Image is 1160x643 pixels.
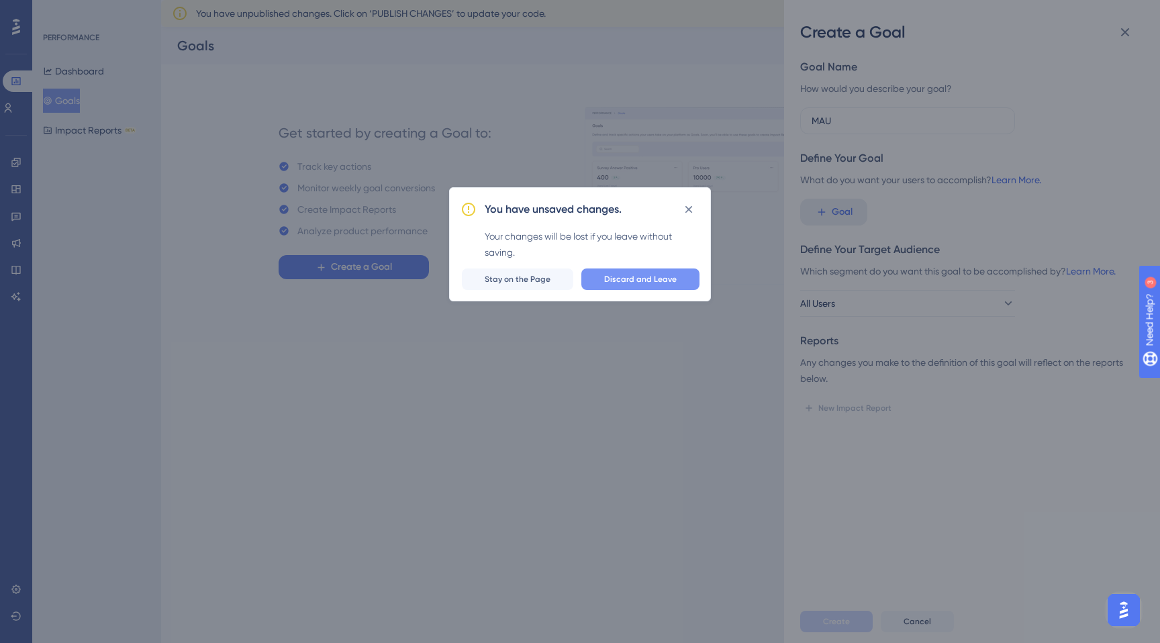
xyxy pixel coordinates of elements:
[485,228,699,260] div: Your changes will be lost if you leave without saving.
[1104,590,1144,630] iframe: UserGuiding AI Assistant Launcher
[485,201,622,217] h2: You have unsaved changes.
[604,274,677,285] span: Discard and Leave
[93,7,97,17] div: 3
[485,274,550,285] span: Stay on the Page
[32,3,84,19] span: Need Help?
